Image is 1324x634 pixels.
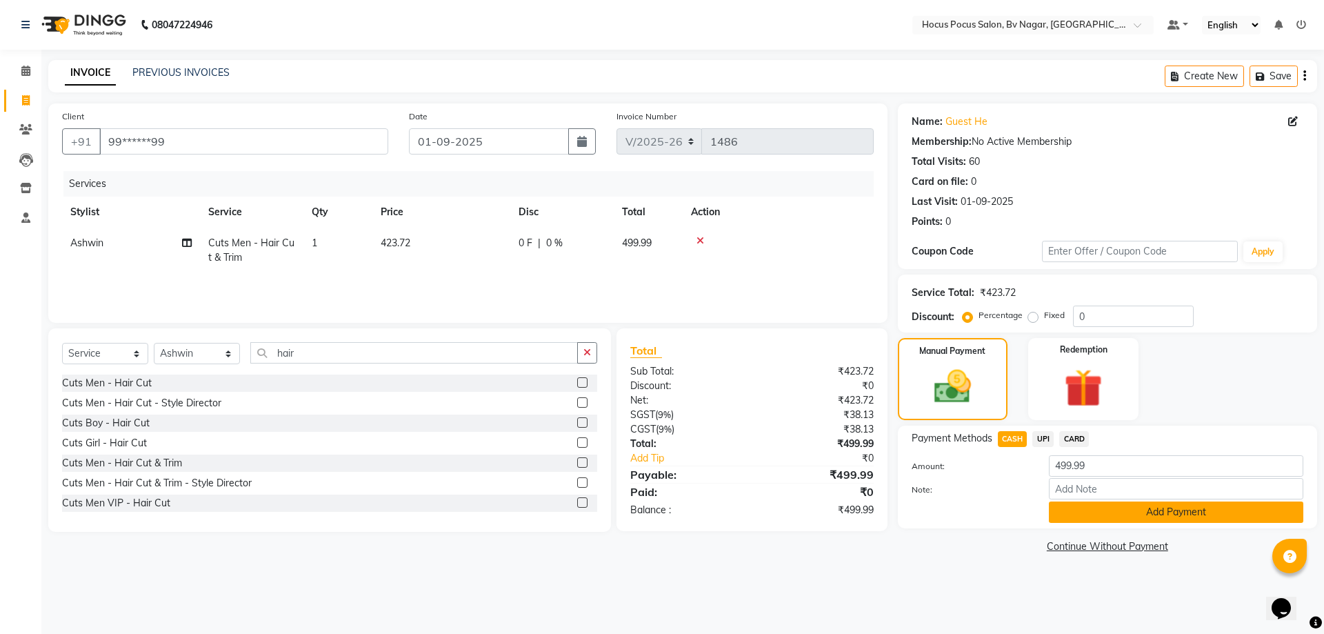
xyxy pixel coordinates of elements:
[752,379,883,393] div: ₹0
[971,175,976,189] div: 0
[62,476,252,491] div: Cuts Men - Hair Cut & Trim - Style Director
[912,215,943,229] div: Points:
[774,451,883,466] div: ₹0
[1250,66,1298,87] button: Save
[979,309,1023,321] label: Percentage
[372,197,510,228] th: Price
[1049,478,1303,499] input: Add Note
[381,237,410,249] span: 423.72
[980,286,1016,300] div: ₹423.72
[912,431,992,446] span: Payment Methods
[912,244,1042,259] div: Coupon Code
[945,115,987,129] a: Guest He
[901,484,1039,496] label: Note:
[620,422,752,437] div: ( )
[312,237,317,249] span: 1
[1060,344,1107,356] label: Redemption
[923,366,983,408] img: _cash.svg
[912,175,968,189] div: Card on file:
[62,376,152,390] div: Cuts Men - Hair Cut
[630,408,655,421] span: SGST
[62,496,170,511] div: Cuts Men VIP - Hair Cut
[200,197,303,228] th: Service
[62,110,84,123] label: Client
[752,422,883,437] div: ₹38.13
[683,197,874,228] th: Action
[519,236,532,250] span: 0 F
[1243,241,1283,262] button: Apply
[620,379,752,393] div: Discount:
[1049,502,1303,523] button: Add Payment
[62,128,101,155] button: +91
[752,466,883,483] div: ₹499.99
[752,393,883,408] div: ₹423.72
[65,61,116,86] a: INVOICE
[912,286,974,300] div: Service Total:
[62,396,221,410] div: Cuts Men - Hair Cut - Style Director
[752,503,883,517] div: ₹499.99
[752,364,883,379] div: ₹423.72
[620,484,752,500] div: Paid:
[998,431,1027,447] span: CASH
[132,66,230,79] a: PREVIOUS INVOICES
[70,237,103,249] span: Ashwin
[620,364,752,379] div: Sub Total:
[1032,431,1054,447] span: UPI
[901,460,1039,473] label: Amount:
[208,237,294,264] span: Cuts Men - Hair Cut & Trim
[63,171,884,197] div: Services
[912,115,943,129] div: Name:
[912,155,966,169] div: Total Visits:
[658,409,671,420] span: 9%
[1042,241,1238,262] input: Enter Offer / Coupon Code
[969,155,980,169] div: 60
[62,416,150,430] div: Cuts Boy - Hair Cut
[1165,66,1244,87] button: Create New
[622,237,652,249] span: 499.99
[546,236,563,250] span: 0 %
[620,437,752,451] div: Total:
[912,310,954,324] div: Discount:
[961,195,1013,209] div: 01-09-2025
[62,456,182,470] div: Cuts Men - Hair Cut & Trim
[614,197,683,228] th: Total
[303,197,372,228] th: Qty
[620,503,752,517] div: Balance :
[1052,364,1114,412] img: _gift.svg
[409,110,428,123] label: Date
[62,436,147,450] div: Cuts Girl - Hair Cut
[919,345,985,357] label: Manual Payment
[538,236,541,250] span: |
[752,437,883,451] div: ₹499.99
[752,408,883,422] div: ₹38.13
[1044,309,1065,321] label: Fixed
[35,6,130,44] img: logo
[620,408,752,422] div: ( )
[912,135,1303,149] div: No Active Membership
[912,195,958,209] div: Last Visit:
[616,110,676,123] label: Invoice Number
[659,424,672,435] span: 9%
[62,197,200,228] th: Stylist
[1059,431,1089,447] span: CARD
[620,466,752,483] div: Payable:
[630,423,656,435] span: CGST
[752,484,883,500] div: ₹0
[945,215,951,229] div: 0
[620,393,752,408] div: Net:
[912,135,972,149] div: Membership:
[152,6,212,44] b: 08047224946
[1049,455,1303,477] input: Amount
[510,197,614,228] th: Disc
[99,128,388,155] input: Search by Name/Mobile/Email/Code
[250,342,578,364] input: Search or Scan
[620,451,774,466] a: Add Tip
[630,344,662,358] span: Total
[1266,579,1310,620] iframe: chat widget
[901,539,1314,554] a: Continue Without Payment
